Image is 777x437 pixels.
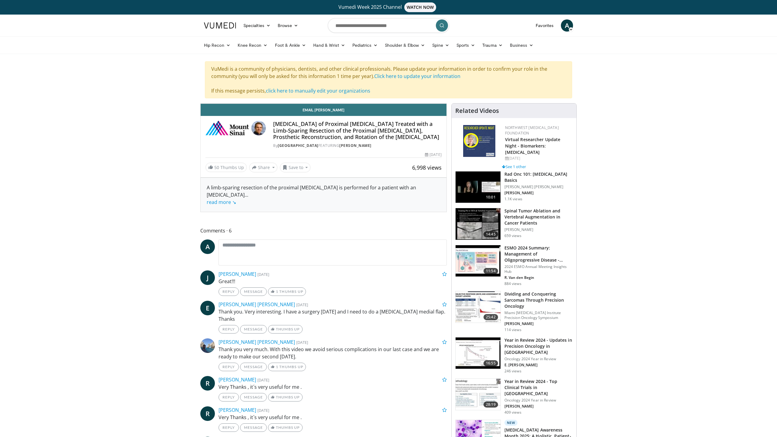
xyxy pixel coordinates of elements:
a: 14:45 Spinal Tumor Ablation and Vertebral Augmentation in Cancer Patients [PERSON_NAME] 659 views [455,208,573,240]
span: 10:01 [484,194,498,200]
a: Message [240,325,267,334]
a: Thumbs Up [268,393,302,401]
span: 50 [214,164,219,170]
img: Mount Sinai [205,121,249,135]
p: 2024 ESMO Annual Meeting Insights Hub [504,264,573,274]
small: [DATE] [257,377,269,383]
a: Thumbs Up [268,325,302,334]
a: Message [240,393,267,401]
a: Message [240,423,267,432]
a: read more ↘ [207,199,236,205]
a: 1 Thumbs Up [268,287,306,296]
img: Avatar [251,121,266,135]
p: Thank you very much. With this video we avoid serious complications in our last case and we are r... [219,346,447,360]
a: Reply [219,393,239,401]
img: dcdb559f-f40f-4f20-bebe-a637f72afc00.150x105_q85_crop-smart_upscale.jpg [456,337,500,369]
h4: [MEDICAL_DATA] of Proximal [MEDICAL_DATA] Treated with a Limb-Sparing Resection of the Proximal [... [273,121,441,141]
a: Favorites [532,19,557,32]
small: [DATE] [296,302,308,307]
span: ... [207,191,248,205]
img: Avatar [200,338,215,353]
span: 25:42 [484,314,498,320]
a: R [200,376,215,391]
a: 1 Thumbs Up [268,363,306,371]
a: 11:54 ESMO 2024 Summary: Management of Oligoprogressive Disease - Patients… 2024 ESMO Annual Meet... [455,245,573,286]
img: VuMedi Logo [204,22,236,29]
a: Trauma [479,39,506,51]
a: A [561,19,573,32]
a: 16:55 Year in Review 2024 - Updates in Precision Oncology in [GEOGRAPHIC_DATA] Oncology 2024 Year... [455,337,573,374]
button: Save to [280,163,311,172]
p: [PERSON_NAME] [PERSON_NAME] [504,185,573,189]
p: Great!!! [219,278,447,285]
p: Oncology 2024 Year in Review [504,357,573,361]
img: 157f300d-41a8-4e37-ad4f-d26e86a47314.150x105_q85_crop-smart_upscale.jpg [456,245,500,277]
a: E [200,301,215,315]
p: 884 views [504,281,521,286]
small: [DATE] [257,408,269,413]
a: [PERSON_NAME] [219,271,256,277]
h3: ESMO 2024 Summary: Management of Oligoprogressive Disease - Patients… [504,245,573,263]
a: Foot & Ankle [271,39,310,51]
span: Comments 6 [200,227,447,235]
p: 1.1K views [504,197,522,202]
button: Share [249,163,277,172]
span: R [200,406,215,421]
a: Email [PERSON_NAME] [201,104,446,116]
small: [DATE] [296,340,308,345]
h3: Year in Review 2024 - Top Clinical Trials in [GEOGRAPHIC_DATA] [504,378,573,397]
p: Oncology 2024 Year in Review [504,398,573,403]
a: Specialties [240,19,274,32]
p: Thank you. Very interesting. I have a surgery [DATE] and I need to do a [MEDICAL_DATA] medial fla... [219,308,447,323]
p: Very Thanks , it´s very useful for me . [219,383,447,391]
a: Spine [429,39,453,51]
p: New [504,420,518,426]
h3: Spinal Tumor Ablation and Vertebral Augmentation in Cancer Patients [504,208,573,226]
a: Reply [219,363,239,371]
a: Vumedi Week 2025 ChannelWATCH NOW [205,2,572,12]
video-js: Video Player [201,103,446,104]
p: [PERSON_NAME] [504,321,573,326]
span: 16:55 [484,360,498,366]
span: WATCH NOW [404,2,436,12]
a: [PERSON_NAME] [339,143,372,148]
h3: Dividing and Conquering Sarcomas Through Precision Oncology [504,291,573,309]
a: Click here to update your information [374,73,460,80]
div: VuMedi is a community of physicians, dentists, and other clinical professionals. Please update yo... [205,61,572,98]
a: [GEOGRAPHIC_DATA] [278,143,318,148]
div: [DATE] [425,152,441,158]
a: Hip Recon [200,39,234,51]
a: click here to manually edit your organizations [266,87,370,94]
img: 15bc000e-3a55-4f6c-8e8a-37ec86489656.png.150x105_q85_autocrop_double_scale_upscale_version-0.2.png [463,125,495,157]
a: Virtual Researcher Update Night - Biomarkers: [MEDICAL_DATA] [505,137,561,155]
a: Reply [219,325,239,334]
a: Shoulder & Elbow [381,39,429,51]
p: R. Van den Begin [504,275,573,280]
p: Miami [MEDICAL_DATA] Institute Precision Oncology Symposium [504,310,573,320]
small: [DATE] [257,272,269,277]
span: 1 [276,364,278,369]
a: Reply [219,287,239,296]
span: 28:19 [484,401,498,408]
a: Knee Recon [234,39,271,51]
p: 246 views [504,369,521,374]
input: Search topics, interventions [328,18,449,33]
a: 25:42 Dividing and Conquering Sarcomas Through Precision Oncology Miami [MEDICAL_DATA] Institute ... [455,291,573,332]
img: b251faac-dfce-4c10-b90e-23ff6038ded6.150x105_q85_crop-smart_upscale.jpg [456,291,500,323]
a: 10:01 Rad Onc 101: [MEDICAL_DATA] Basics [PERSON_NAME] [PERSON_NAME] [PERSON_NAME] 1.1K views [455,171,573,203]
a: [PERSON_NAME] [PERSON_NAME] [219,301,295,308]
span: 11:54 [484,268,498,274]
p: [PERSON_NAME] [504,404,573,409]
p: [PERSON_NAME] [504,191,573,195]
span: 6,998 views [412,164,442,171]
span: 14:45 [484,231,498,237]
a: Reply [219,423,239,432]
span: A [200,239,215,254]
a: [PERSON_NAME] [PERSON_NAME] [219,339,295,345]
a: [PERSON_NAME] [219,376,256,383]
p: 409 views [504,410,521,415]
a: [PERSON_NAME] [219,407,256,413]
